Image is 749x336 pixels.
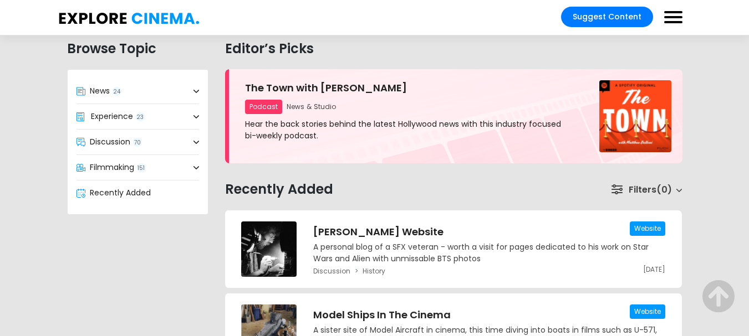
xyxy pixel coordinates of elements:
[599,80,671,152] img: The Town with Matthew Belloni
[611,183,682,197] a: Filters0
[313,307,665,322] h3: Model Ships In The Cinema
[136,112,145,121] span: 23
[313,267,665,275] div: breadcrumb
[313,224,665,239] h3: [PERSON_NAME] Website
[245,100,282,114] span: Podcast
[314,102,336,111] span: Studio
[241,221,297,277] img: Dennis Lowe Website
[245,80,568,142] a: The Town with [PERSON_NAME]Podcast News StudioHear the back stories behind the latest Hollywood n...
[225,40,682,61] h2: Editor’s Picks
[68,155,208,180] a: Filmmaking151
[363,267,385,275] a: History
[245,118,568,142] p: Hear the back stories behind the latest Hollywood news with this industry focused bi-weekly podcast.
[68,104,208,129] a: Experience23
[287,102,312,111] span: News
[68,180,208,205] a: Recently Added
[68,130,208,154] a: Discussion70
[313,221,665,265] a: [PERSON_NAME] WebsiteA personal blog of a SFX veteran - worth a visit for pages dedicated to his ...
[68,79,208,104] a: News24
[313,267,350,275] a: Discussion
[225,181,446,201] h2: Recently Added
[137,163,146,172] span: 151
[67,40,208,61] h2: Browse Topic
[133,138,142,147] span: 70
[245,80,568,95] h3: The Town with [PERSON_NAME]
[561,7,653,27] a: Suggest Content
[113,87,121,96] span: 24
[59,13,200,24] img: Explore Cinema.
[656,183,672,196] span: 0
[313,241,665,265] p: A personal blog of a SFX veteran - worth a visit for pages dedicated to his work on Star Wars and...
